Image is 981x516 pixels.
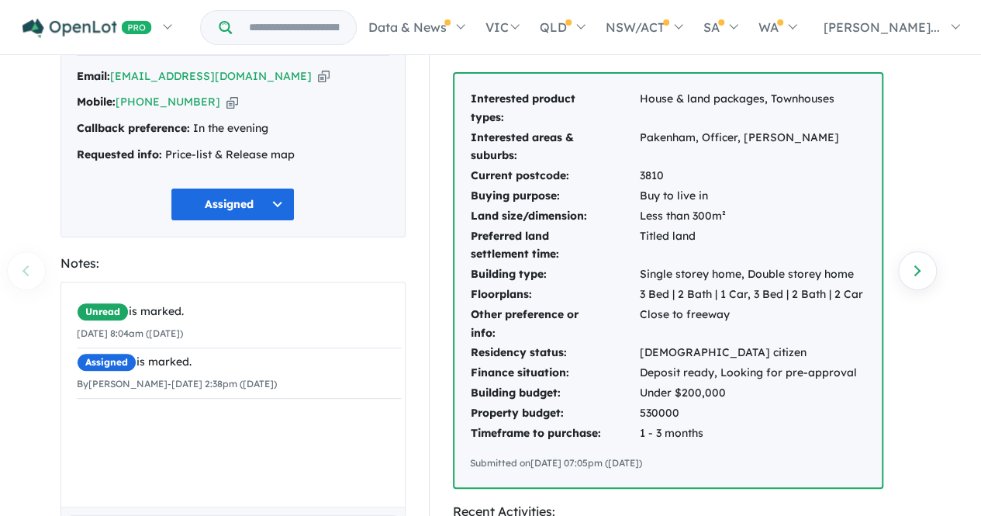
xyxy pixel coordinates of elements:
[639,89,864,128] td: House & land packages, Townhouses
[639,424,864,444] td: 1 - 3 months
[470,166,639,186] td: Current postcode:
[639,403,864,424] td: 530000
[824,19,940,35] span: [PERSON_NAME]...
[639,265,864,285] td: Single storey home, Double storey home
[639,227,864,265] td: Titled land
[639,363,864,383] td: Deposit ready, Looking for pre-approval
[226,94,238,110] button: Copy
[116,95,220,109] a: [PHONE_NUMBER]
[470,363,639,383] td: Finance situation:
[77,146,389,164] div: Price-list & Release map
[171,188,295,221] button: Assigned
[639,186,864,206] td: Buy to live in
[470,186,639,206] td: Buying purpose:
[77,327,183,339] small: [DATE] 8:04am ([DATE])
[470,227,639,265] td: Preferred land settlement time:
[77,353,401,372] div: is marked.
[470,403,639,424] td: Property budget:
[470,265,639,285] td: Building type:
[639,128,864,167] td: Pakenham, Officer, [PERSON_NAME]
[470,305,639,344] td: Other preference or info:
[639,305,864,344] td: Close to freeway
[470,455,866,471] div: Submitted on [DATE] 07:05pm ([DATE])
[77,378,277,390] small: By [PERSON_NAME] - [DATE] 2:38pm ([DATE])
[110,69,312,83] a: [EMAIL_ADDRESS][DOMAIN_NAME]
[77,353,136,372] span: Assigned
[235,11,353,44] input: Try estate name, suburb, builder or developer
[639,343,864,363] td: [DEMOGRAPHIC_DATA] citizen
[639,383,864,403] td: Under $200,000
[77,147,162,161] strong: Requested info:
[77,95,116,109] strong: Mobile:
[470,206,639,227] td: Land size/dimension:
[77,119,389,138] div: In the evening
[470,285,639,305] td: Floorplans:
[77,303,401,321] div: is marked.
[639,166,864,186] td: 3810
[470,424,639,444] td: Timeframe to purchase:
[77,303,129,321] span: Unread
[77,69,110,83] strong: Email:
[470,383,639,403] td: Building budget:
[470,89,639,128] td: Interested product types:
[470,128,639,167] td: Interested areas & suburbs:
[639,206,864,227] td: Less than 300m²
[639,285,864,305] td: 3 Bed | 2 Bath | 1 Car, 3 Bed | 2 Bath | 2 Car
[60,253,406,274] div: Notes:
[318,68,330,85] button: Copy
[22,19,152,38] img: Openlot PRO Logo White
[470,343,639,363] td: Residency status:
[77,121,190,135] strong: Callback preference:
